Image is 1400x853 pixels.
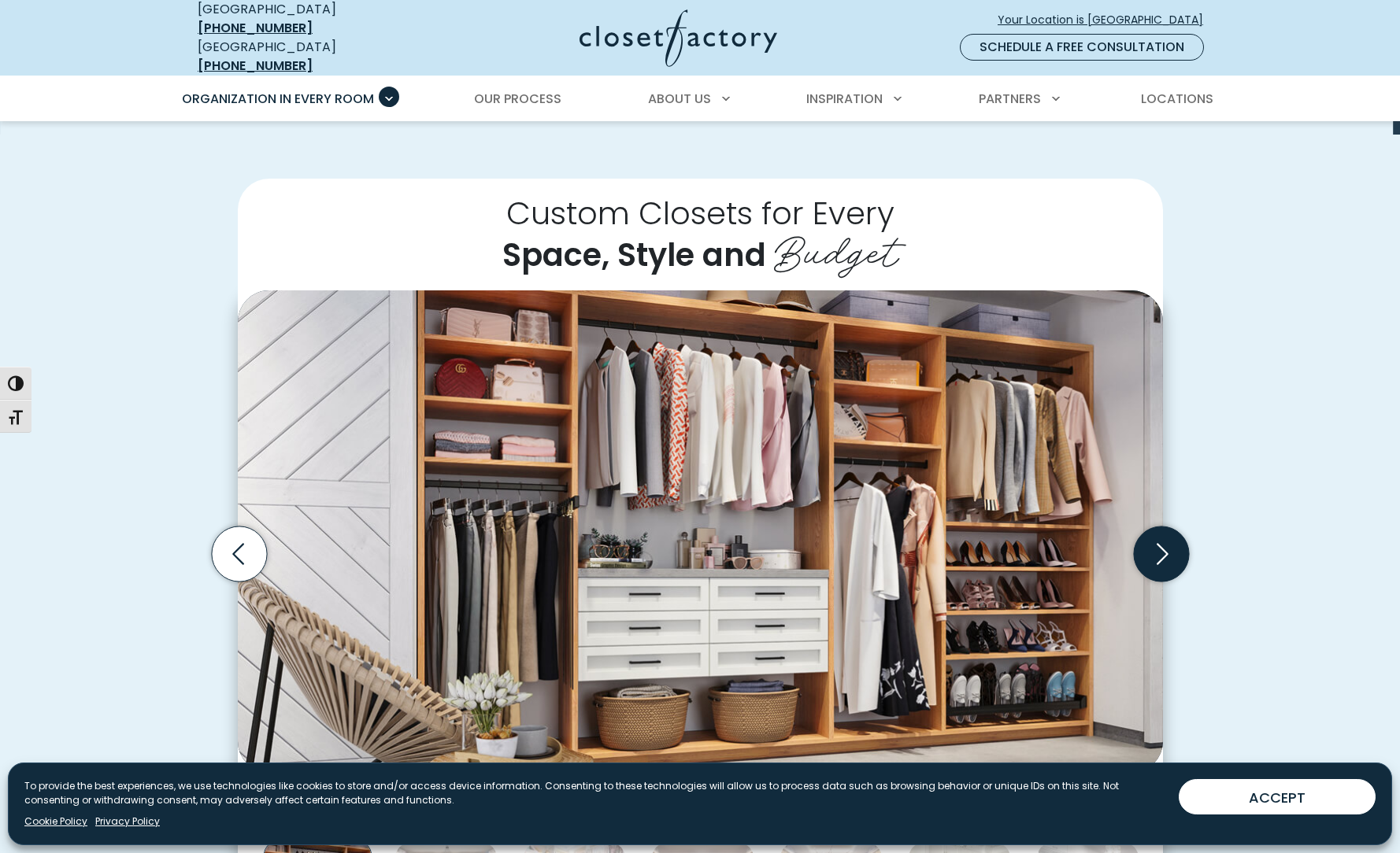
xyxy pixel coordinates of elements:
[198,57,313,75] a: [PHONE_NUMBER]
[580,9,777,67] img: Closet Factory Logo
[474,90,561,108] span: Our Process
[198,19,313,37] a: [PHONE_NUMBER]
[198,38,426,76] div: [GEOGRAPHIC_DATA]
[24,814,87,829] a: Cookie Policy
[506,191,894,235] span: Custom Closets for Every
[997,6,1217,34] a: Your Location is [GEOGRAPHIC_DATA]
[960,34,1204,61] a: Schedule a Free Consultation
[979,90,1041,108] span: Partners
[806,90,883,108] span: Inspiration
[24,779,1166,807] p: To provide the best experiences, we use technologies like cookies to store and/or access device i...
[1179,779,1376,814] button: ACCEPT
[648,90,711,108] span: About Us
[502,233,766,277] span: Space, Style and
[998,12,1216,28] span: Your Location is [GEOGRAPHIC_DATA]
[238,290,1163,772] img: Reach-in closet with Two-tone system with Rustic Cherry structure and White Shaker drawer fronts....
[171,77,1229,121] nav: Primary Menu
[206,520,273,588] button: Previous slide
[1141,90,1213,108] span: Locations
[182,90,374,108] span: Organization in Every Room
[1128,520,1195,588] button: Next slide
[774,216,898,279] span: Budget
[95,814,160,829] a: Privacy Policy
